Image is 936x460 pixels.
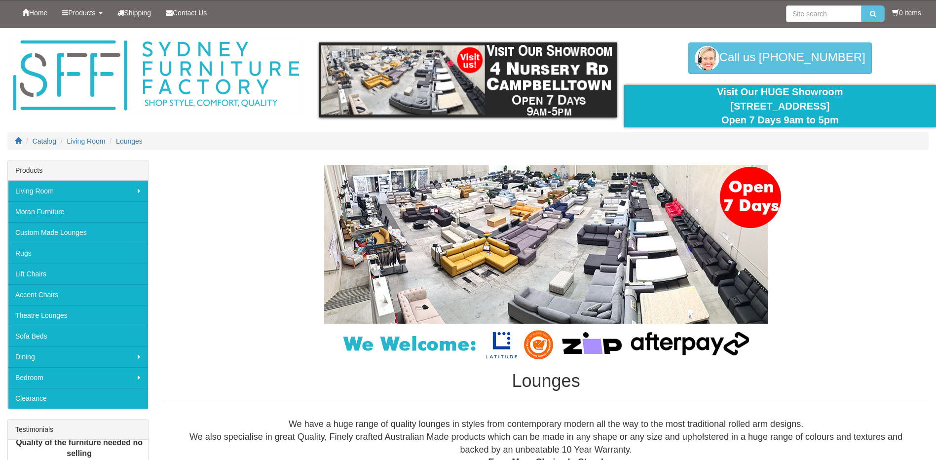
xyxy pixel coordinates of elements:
a: Home [15,0,55,25]
a: Moran Furniture [8,201,148,222]
li: 0 items [892,8,921,18]
img: Sydney Furniture Factory [8,38,304,114]
a: Clearance [8,388,148,409]
a: Shipping [110,0,159,25]
div: Visit Our HUGE Showroom [STREET_ADDRESS] Open 7 Days 9am to 5pm [632,85,929,127]
a: Living Room [67,137,106,145]
a: Lounges [116,137,143,145]
a: Bedroom [8,367,148,388]
a: Contact Us [158,0,214,25]
a: Living Room [8,181,148,201]
span: Shipping [124,9,151,17]
a: Rugs [8,243,148,264]
a: Dining [8,346,148,367]
a: Custom Made Lounges [8,222,148,243]
h1: Lounges [163,371,929,391]
div: Testimonials [8,420,148,440]
span: Contact Us [173,9,207,17]
a: Accent Chairs [8,284,148,305]
span: Products [68,9,95,17]
img: showroom.gif [319,42,616,117]
a: Theatre Lounges [8,305,148,326]
a: Lift Chairs [8,264,148,284]
input: Site search [786,5,861,22]
a: Products [55,0,110,25]
div: Products [8,160,148,181]
img: Lounges [300,165,793,361]
a: Sofa Beds [8,326,148,346]
b: Quality of the furniture needed no selling [16,438,143,458]
span: Home [29,9,47,17]
a: Catalog [33,137,56,145]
